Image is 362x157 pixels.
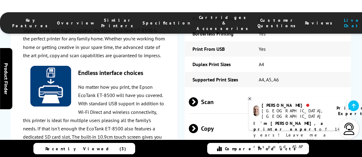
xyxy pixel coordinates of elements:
[225,146,299,151] span: Compare Products
[251,57,351,72] td: A4
[45,146,126,151] span: Recently Viewed (3)
[305,20,336,26] span: Reviews
[189,90,347,113] span: Scan
[257,17,299,28] span: Customer Questions
[251,72,351,87] td: A4, A5, A6
[101,17,136,28] span: Similar Printers
[185,57,251,72] td: Duplex Print Sizes
[185,41,251,57] td: Print From USB
[143,20,190,26] span: Specification
[12,17,51,28] span: Key Features
[251,41,351,57] td: Yes
[253,121,341,150] p: of 14 years! Leave me a message and I'll respond ASAP
[196,15,251,31] span: Cartridges & Accessories
[262,103,329,108] div: [PERSON_NAME]
[262,108,329,119] div: [GEOGRAPHIC_DATA], [GEOGRAPHIC_DATA]
[57,20,95,26] span: Overview
[3,63,9,94] span: Product Finder
[207,143,309,154] a: Compare Products
[23,69,165,77] h3: Endless interface choices
[23,26,165,60] p: Stylish, sleek and highly capable, the Epson EcoTank ET-8500 is the perfect printer for any famil...
[185,72,251,87] td: Supported Print Sizes
[30,66,71,107] img: Epson-Memory-Card-Icon-140.png
[189,117,347,140] span: Copy
[343,123,355,135] img: user-headset-light.svg
[33,143,135,154] a: Recently Viewed (3)
[253,106,259,116] img: ashley-livechat.png
[253,121,325,132] b: I'm [PERSON_NAME], a printer expert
